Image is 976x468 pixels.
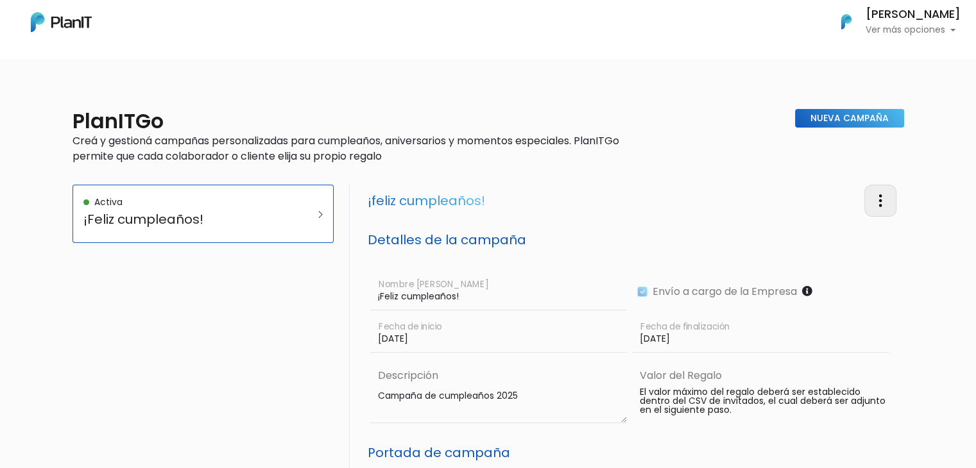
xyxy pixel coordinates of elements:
[373,368,627,383] label: Descripción
[370,315,627,353] input: Fecha de inicio
[370,273,627,310] input: Nombre de Campaña
[640,368,722,383] label: Valor del Regalo
[31,12,92,32] img: PlanIt Logo
[795,109,904,128] a: Nueva Campaña
[368,232,896,247] h5: Detalles de la campaña
[640,388,889,415] p: El valor máximo del regalo deberá ser establecido dentro del CSV de invitados, el cual deberá ser...
[318,211,323,218] img: arrow_right-9280cc79ecefa84298781467ce90b80af3baf8c02d32ced3b0099fbab38e4a3c.svg
[368,193,485,208] h3: ¡feliz cumpleaños!
[73,109,164,133] h2: PlanITGo
[873,193,888,208] img: three-dots-vertical-1c7d3df731e7ea6fb33cf85414993855b8c0a129241e2961993354d720c67b51.svg
[632,315,889,353] input: Fecha de finalización
[66,12,185,37] div: ¿Necesitás ayuda?
[94,196,123,209] p: Activa
[73,133,627,164] p: Creá y gestioná campañas personalizadas para cumpleaños, aniversarios y momentos especiales. Plan...
[825,5,961,38] button: PlanIt Logo [PERSON_NAME] Ver más opciones
[368,445,896,460] h5: Portada de campaña
[832,8,860,36] img: PlanIt Logo
[866,9,961,21] h6: [PERSON_NAME]
[73,185,334,243] a: Activa ¡Feliz cumpleaños!
[866,26,961,35] p: Ver más opciones
[83,212,287,227] h5: ¡Feliz cumpleaños!
[370,383,627,423] textarea: Campaña de cumpleaños 2025
[647,284,797,299] label: Envío a cargo de la Empresa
